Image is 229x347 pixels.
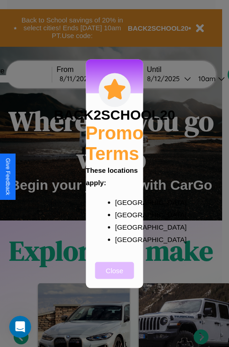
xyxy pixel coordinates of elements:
[115,233,132,245] p: [GEOGRAPHIC_DATA]
[115,208,132,220] p: [GEOGRAPHIC_DATA]
[54,107,175,122] h3: BACK2SCHOOL20
[86,166,138,186] b: These locations apply:
[115,196,132,208] p: [GEOGRAPHIC_DATA]
[5,158,11,195] div: Give Feedback
[86,122,144,164] h2: Promo Terms
[9,316,31,338] iframe: Intercom live chat
[115,220,132,233] p: [GEOGRAPHIC_DATA]
[95,262,134,279] button: Close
